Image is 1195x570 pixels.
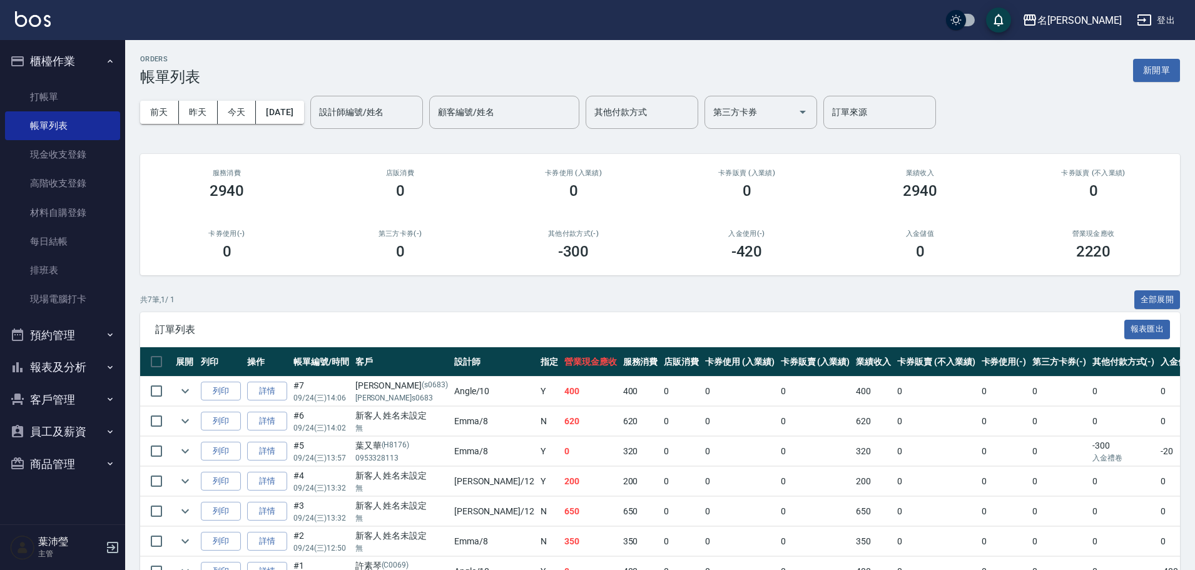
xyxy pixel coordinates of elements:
h2: 卡券販賣 (入業績) [675,169,818,177]
th: 卡券使用 (入業績) [702,347,778,377]
button: 客戶管理 [5,384,120,416]
td: 0 [661,377,702,406]
div: 新客人 姓名未設定 [355,529,448,542]
h2: 入金儲值 [848,230,992,238]
td: Y [537,437,561,466]
td: 0 [894,437,978,466]
td: 0 [778,497,853,526]
td: 0 [661,527,702,556]
td: 0 [702,527,778,556]
th: 卡券販賣 (入業績) [778,347,853,377]
td: 0 [702,467,778,496]
button: expand row [176,472,195,491]
td: 0 [778,467,853,496]
h3: 0 [743,182,751,200]
h3: 2940 [903,182,938,200]
button: 新開單 [1133,59,1180,82]
td: 0 [1089,377,1158,406]
h2: 營業現金應收 [1022,230,1165,238]
td: 320 [620,437,661,466]
button: 昨天 [179,101,218,124]
td: 0 [702,407,778,436]
td: 0 [979,467,1030,496]
h3: 服務消費 [155,169,298,177]
img: Person [10,535,35,560]
td: 0 [702,377,778,406]
h2: 業績收入 [848,169,992,177]
button: 列印 [201,382,241,401]
td: #6 [290,407,352,436]
td: Emma /8 [451,437,537,466]
td: N [537,527,561,556]
td: 0 [979,527,1030,556]
td: 0 [894,407,978,436]
button: [DATE] [256,101,303,124]
p: 入金禮卷 [1092,452,1155,464]
button: 員工及薪資 [5,415,120,448]
p: (H8176) [382,439,410,452]
th: 設計師 [451,347,537,377]
h3: 0 [569,182,578,200]
a: 詳情 [247,442,287,461]
button: expand row [176,532,195,551]
td: 0 [1029,407,1089,436]
h2: ORDERS [140,55,200,63]
button: 列印 [201,442,241,461]
a: 新開單 [1133,64,1180,76]
td: Emma /8 [451,407,537,436]
h5: 葉沛瑩 [38,536,102,548]
p: [PERSON_NAME]s0683 [355,392,448,404]
th: 營業現金應收 [561,347,620,377]
td: Emma /8 [451,527,537,556]
td: 400 [620,377,661,406]
button: 報表匯出 [1124,320,1171,339]
button: 全部展開 [1134,290,1181,310]
button: expand row [176,412,195,430]
img: Logo [15,11,51,27]
td: 0 [894,377,978,406]
a: 詳情 [247,472,287,491]
a: 詳情 [247,382,287,401]
td: [PERSON_NAME] /12 [451,467,537,496]
span: 訂單列表 [155,323,1124,336]
th: 客戶 [352,347,451,377]
a: 每日結帳 [5,227,120,256]
td: #3 [290,497,352,526]
button: expand row [176,442,195,461]
a: 詳情 [247,412,287,431]
td: 0 [778,527,853,556]
h3: 帳單列表 [140,68,200,86]
h3: 0 [1089,182,1098,200]
td: 350 [620,527,661,556]
td: N [537,497,561,526]
div: [PERSON_NAME] [355,379,448,392]
h3: -420 [731,243,763,260]
p: 09/24 (三) 14:06 [293,392,349,404]
h3: 0 [916,243,925,260]
button: 報表及分析 [5,351,120,384]
td: [PERSON_NAME] /12 [451,497,537,526]
p: 09/24 (三) 13:57 [293,452,349,464]
button: 商品管理 [5,448,120,481]
th: 指定 [537,347,561,377]
h3: 0 [396,243,405,260]
td: Y [537,467,561,496]
p: 共 7 筆, 1 / 1 [140,294,175,305]
p: 09/24 (三) 12:50 [293,542,349,554]
th: 卡券販賣 (不入業績) [894,347,978,377]
p: 無 [355,482,448,494]
div: 新客人 姓名未設定 [355,409,448,422]
td: #2 [290,527,352,556]
td: 0 [894,497,978,526]
th: 店販消費 [661,347,702,377]
td: 0 [661,467,702,496]
td: 0 [661,437,702,466]
th: 帳單編號/時間 [290,347,352,377]
p: 無 [355,542,448,554]
th: 展開 [173,347,198,377]
td: 0 [1089,407,1158,436]
td: 200 [620,467,661,496]
button: 名[PERSON_NAME] [1017,8,1127,33]
p: 0953328113 [355,452,448,464]
td: 0 [1029,377,1089,406]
